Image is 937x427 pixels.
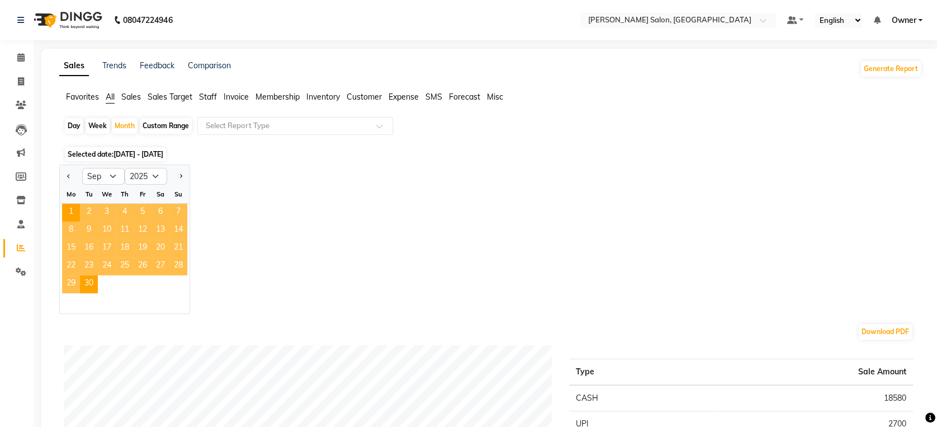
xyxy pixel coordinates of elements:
span: All [106,92,115,102]
span: Membership [255,92,300,102]
b: 08047224946 [123,4,172,36]
span: 15 [62,240,80,257]
div: Tuesday, September 23, 2025 [80,257,98,275]
span: 12 [134,222,152,240]
div: Tuesday, September 2, 2025 [80,204,98,222]
div: Sunday, September 21, 2025 [169,240,187,257]
span: [DATE] - [DATE] [113,150,163,158]
span: Misc [487,92,503,102]
span: 3 [98,204,116,222]
span: Invoice [224,92,249,102]
span: Owner [891,15,916,26]
div: Friday, September 5, 2025 [134,204,152,222]
td: CASH [569,385,717,411]
a: Sales [59,56,89,76]
div: Saturday, September 27, 2025 [152,257,169,275]
span: 7 [169,204,187,222]
div: Fr [134,185,152,203]
span: 29 [62,275,80,293]
span: Forecast [449,92,480,102]
div: Friday, September 19, 2025 [134,240,152,257]
span: Selected date: [65,147,166,161]
span: 28 [169,257,187,275]
div: Day [65,118,83,134]
span: Inventory [306,92,340,102]
span: 21 [169,240,187,257]
div: Tu [80,185,98,203]
span: 27 [152,257,169,275]
div: Tuesday, September 30, 2025 [80,275,98,293]
div: Sa [152,185,169,203]
span: 20 [152,240,169,257]
div: Thursday, September 4, 2025 [116,204,134,222]
div: Thursday, September 11, 2025 [116,222,134,240]
div: Week [86,118,110,134]
div: Th [116,185,134,203]
div: Sunday, September 14, 2025 [169,222,187,240]
div: Sunday, September 28, 2025 [169,257,187,275]
div: Mo [62,185,80,203]
td: 18580 [717,385,913,411]
span: 4 [116,204,134,222]
div: Sunday, September 7, 2025 [169,204,187,222]
div: Su [169,185,187,203]
a: Trends [102,60,126,71]
div: Monday, September 29, 2025 [62,275,80,293]
span: 1 [62,204,80,222]
span: 26 [134,257,152,275]
span: 30 [80,275,98,293]
span: 16 [80,240,98,257]
div: Tuesday, September 16, 2025 [80,240,98,257]
a: Comparison [188,60,231,71]
span: 13 [152,222,169,240]
div: Monday, September 15, 2025 [62,240,80,257]
span: 18 [116,240,134,257]
div: Custom Range [140,118,192,134]
span: Favorites [66,92,99,102]
div: Monday, September 1, 2025 [62,204,80,222]
div: Tuesday, September 9, 2025 [80,222,98,240]
span: Expense [389,92,419,102]
span: Staff [199,92,217,102]
span: Sales [121,92,141,102]
div: Thursday, September 25, 2025 [116,257,134,275]
span: 5 [134,204,152,222]
th: Sale Amount [717,359,913,386]
span: SMS [425,92,442,102]
img: logo [29,4,105,36]
button: Previous month [64,167,73,185]
span: 17 [98,240,116,257]
span: 14 [169,222,187,240]
span: Sales Target [148,92,192,102]
select: Select month [82,168,125,185]
div: Friday, September 12, 2025 [134,222,152,240]
select: Select year [125,168,167,185]
span: 9 [80,222,98,240]
span: 11 [116,222,134,240]
div: Monday, September 8, 2025 [62,222,80,240]
div: Saturday, September 20, 2025 [152,240,169,257]
span: 25 [116,257,134,275]
div: Wednesday, September 17, 2025 [98,240,116,257]
div: Thursday, September 18, 2025 [116,240,134,257]
span: 24 [98,257,116,275]
div: We [98,185,116,203]
span: 6 [152,204,169,222]
span: Customer [347,92,382,102]
span: 19 [134,240,152,257]
span: 2 [80,204,98,222]
button: Next month [176,167,185,185]
div: Wednesday, September 3, 2025 [98,204,116,222]
th: Type [569,359,717,386]
div: Friday, September 26, 2025 [134,257,152,275]
span: 22 [62,257,80,275]
div: Month [112,118,138,134]
a: Feedback [140,60,174,71]
span: 10 [98,222,116,240]
button: Generate Report [861,61,921,77]
span: 23 [80,257,98,275]
span: 8 [62,222,80,240]
div: Saturday, September 13, 2025 [152,222,169,240]
div: Monday, September 22, 2025 [62,257,80,275]
div: Wednesday, September 10, 2025 [98,222,116,240]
